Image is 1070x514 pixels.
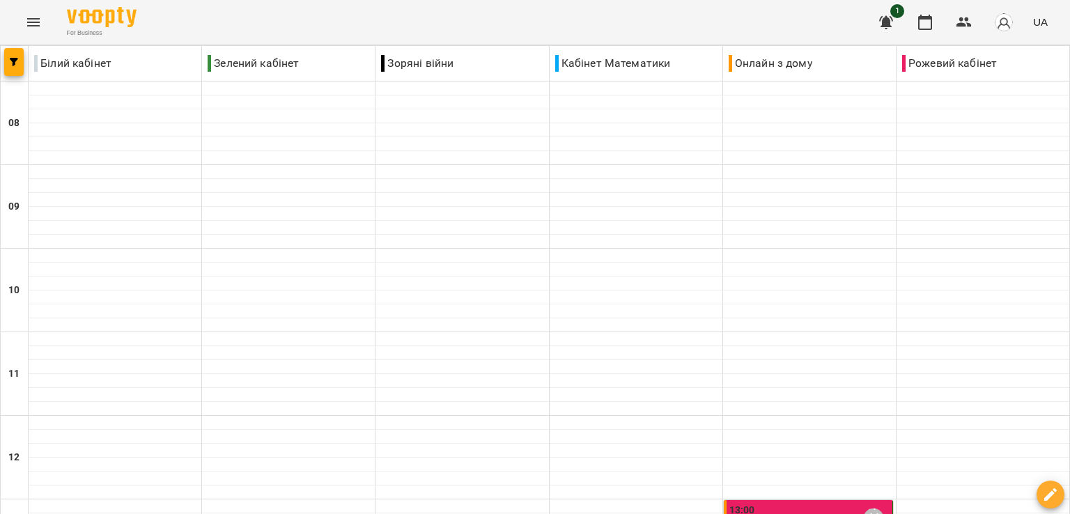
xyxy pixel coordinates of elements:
[8,199,20,215] h6: 09
[381,55,453,72] p: Зоряні війни
[8,116,20,131] h6: 08
[17,6,50,39] button: Menu
[1028,9,1053,35] button: UA
[34,55,111,72] p: Білий кабінет
[902,55,997,72] p: Рожевий кабінет
[1033,15,1048,29] span: UA
[8,450,20,465] h6: 12
[208,55,299,72] p: Зелений кабінет
[729,55,812,72] p: Онлайн з дому
[8,283,20,298] h6: 10
[8,366,20,382] h6: 11
[994,13,1014,32] img: avatar_s.png
[890,4,904,18] span: 1
[555,55,671,72] p: Кабінет Математики
[67,29,137,38] span: For Business
[67,7,137,27] img: Voopty Logo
